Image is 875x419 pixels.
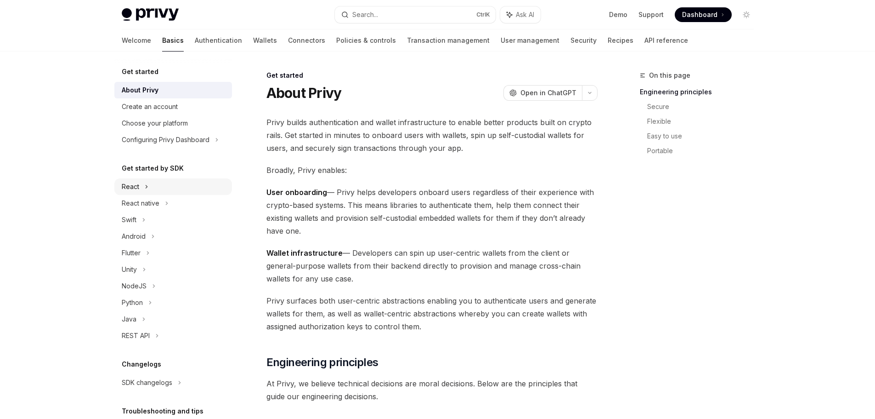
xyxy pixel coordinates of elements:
[122,297,143,308] div: Python
[122,314,136,325] div: Java
[122,377,172,388] div: SDK changelogs
[608,29,633,52] a: Recipes
[122,330,150,341] div: REST API
[266,85,342,101] h1: About Privy
[266,294,598,333] span: Privy surfaces both user-centric abstractions enabling you to authenticate users and generate wal...
[336,29,396,52] a: Policies & controls
[122,29,151,52] a: Welcome
[122,281,147,292] div: NodeJS
[609,10,627,19] a: Demo
[122,181,139,192] div: React
[122,264,137,275] div: Unity
[122,214,136,225] div: Swift
[122,134,209,145] div: Configuring Privy Dashboard
[644,29,688,52] a: API reference
[253,29,277,52] a: Wallets
[266,355,378,370] span: Engineering principles
[114,115,232,132] a: Choose your platform
[122,247,141,258] div: Flutter
[114,98,232,115] a: Create an account
[352,9,378,20] div: Search...
[162,29,184,52] a: Basics
[476,11,490,18] span: Ctrl K
[195,29,242,52] a: Authentication
[122,8,179,21] img: light logo
[266,116,598,155] span: Privy builds authentication and wallet infrastructure to enable better products built on crypto r...
[122,406,203,417] h5: Troubleshooting and tips
[500,6,541,23] button: Ask AI
[122,163,184,174] h5: Get started by SDK
[266,188,327,197] strong: User onboarding
[122,85,158,96] div: About Privy
[335,6,496,23] button: Search...CtrlK
[647,129,761,143] a: Easy to use
[266,248,343,258] strong: Wallet infrastructure
[122,101,178,112] div: Create an account
[649,70,690,81] span: On this page
[407,29,490,52] a: Transaction management
[501,29,559,52] a: User management
[675,7,732,22] a: Dashboard
[647,114,761,129] a: Flexible
[266,377,598,403] span: At Privy, we believe technical decisions are moral decisions. Below are the principles that guide...
[516,10,534,19] span: Ask AI
[266,164,598,177] span: Broadly, Privy enables:
[503,85,582,101] button: Open in ChatGPT
[266,186,598,237] span: — Privy helps developers onboard users regardless of their experience with crypto-based systems. ...
[640,85,761,99] a: Engineering principles
[122,359,161,370] h5: Changelogs
[266,247,598,285] span: — Developers can spin up user-centric wallets from the client or general-purpose wallets from the...
[114,82,232,98] a: About Privy
[647,143,761,158] a: Portable
[288,29,325,52] a: Connectors
[682,10,717,19] span: Dashboard
[122,231,146,242] div: Android
[638,10,664,19] a: Support
[570,29,597,52] a: Security
[122,198,159,209] div: React native
[520,88,576,98] span: Open in ChatGPT
[739,7,754,22] button: Toggle dark mode
[647,99,761,114] a: Secure
[122,118,188,129] div: Choose your platform
[266,71,598,80] div: Get started
[122,66,158,77] h5: Get started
